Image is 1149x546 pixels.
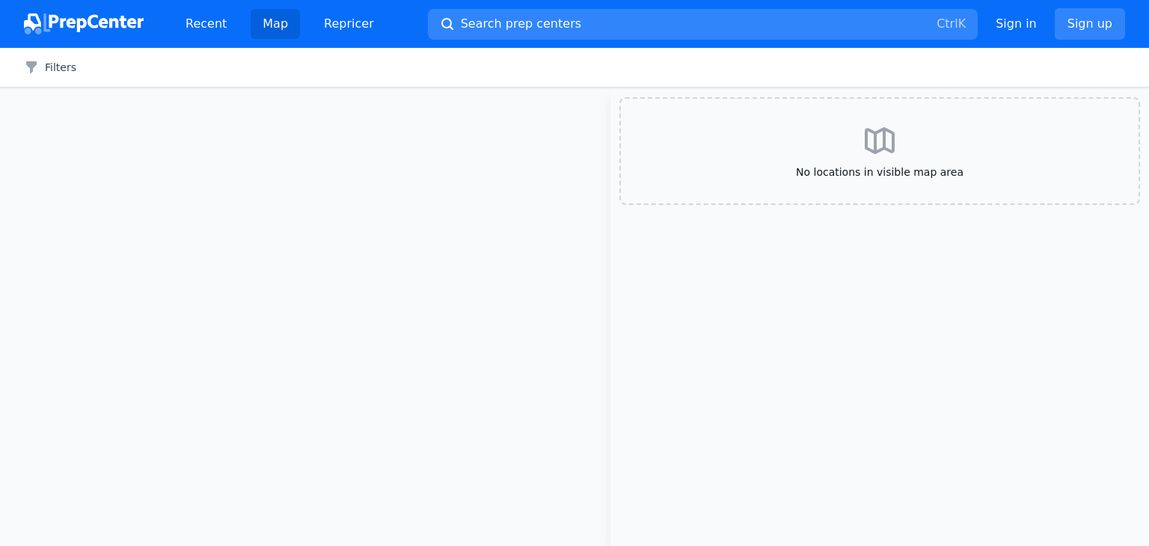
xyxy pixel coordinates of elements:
[24,13,144,34] img: PrepCenter
[428,9,978,40] button: Search prep centersCtrlK
[937,16,957,31] kbd: Ctrl
[251,9,300,39] a: Map
[645,165,1115,180] span: No locations in visible map area
[174,9,239,39] a: Recent
[312,9,386,39] a: Repricer
[1055,8,1125,40] a: Sign up
[461,15,581,33] span: Search prep centers
[958,16,966,31] kbd: K
[996,15,1037,33] a: Sign in
[24,60,76,75] button: Filters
